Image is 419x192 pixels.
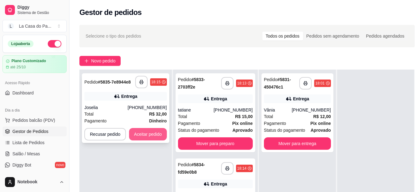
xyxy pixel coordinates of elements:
span: Pagamento [264,120,286,127]
span: Diggy [17,5,64,10]
span: Pagamento [178,120,200,127]
strong: R$ 15,00 [235,114,253,119]
button: Pedidos balcão (PDV) [2,115,67,125]
div: Entrega [211,96,227,102]
div: Loja aberta [8,40,33,47]
span: Notebook [17,179,57,185]
div: Dia a dia [2,105,67,115]
div: Pedidos agendados [363,32,408,40]
span: Pedido [264,77,278,82]
span: Total [178,113,187,120]
div: Vânia [264,107,292,113]
button: Mover para entrega [264,137,331,150]
span: Sistema de Gestão [17,10,64,15]
span: Salão / Mesas [12,151,40,157]
a: Salão / Mesas [2,149,67,159]
a: Dashboard [2,88,67,98]
span: Dashboard [12,90,34,96]
button: Alterar Status [48,40,61,48]
button: Novo pedido [79,56,121,66]
div: Joselia [84,104,128,111]
strong: Dinheiro [149,118,167,123]
div: 18:14 [237,166,247,171]
div: 18:15 [151,80,161,85]
a: Lista de Pedidos [2,138,67,148]
div: tatiane [178,107,214,113]
button: Notebook [2,175,67,190]
button: Recusar pedido [84,128,126,140]
button: Aceitar pedido [129,128,167,140]
article: até 25/10 [10,65,26,70]
button: Mover para preparo [178,137,253,150]
strong: # 5835-7e8944e8 [98,80,131,85]
div: [PHONE_NUMBER] [214,107,253,113]
strong: aprovado [310,128,331,133]
span: Lista de Pedidos [12,139,45,146]
strong: R$ 32,00 [149,112,167,117]
strong: Pix online [310,121,331,126]
strong: Pix online [232,121,253,126]
span: Gestor de Pedidos [12,128,48,135]
div: Acesso Rápido [2,78,67,88]
span: Selecione o tipo dos pedidos [86,33,141,39]
button: Select a team [2,20,67,32]
span: Pedido [84,80,98,85]
span: Novo pedido [91,57,116,64]
span: Pedido [178,77,192,82]
span: Diggy Bot [12,162,31,168]
div: [PHONE_NUMBER] [128,104,167,111]
span: Pedidos balcão (PDV) [12,117,55,123]
span: plus [84,59,89,63]
div: Entrega [121,93,137,99]
div: La Casa do Pa ... [19,23,51,29]
div: Pedidos sem agendamento [303,32,363,40]
span: Pedido [178,162,192,167]
span: Status do pagamento [264,127,305,134]
span: Status do pagamento [178,127,219,134]
strong: # 5834-fd59e0b8 [178,162,205,175]
div: [PHONE_NUMBER] [292,107,331,113]
div: Todos os pedidos [262,32,303,40]
strong: # 5831-450476c1 [264,77,291,89]
a: Diggy Botnovo [2,160,67,170]
div: 18:13 [237,81,247,86]
a: Gestor de Pedidos [2,126,67,136]
a: DiggySistema de Gestão [2,2,67,17]
a: Plano Customizadoaté 25/10 [2,55,67,73]
a: KDS [2,171,67,181]
div: 18:01 [315,81,325,86]
div: Entrega [211,181,227,187]
div: Entrega [293,96,309,102]
h2: Gestor de pedidos [79,7,142,17]
span: L [8,23,14,29]
span: Total [84,111,94,117]
strong: R$ 12,00 [313,114,331,119]
span: Total [264,113,273,120]
span: Pagamento [84,117,107,124]
strong: # 5833-2703ff2e [178,77,205,89]
article: Plano Customizado [11,59,46,63]
strong: aprovado [232,128,252,133]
